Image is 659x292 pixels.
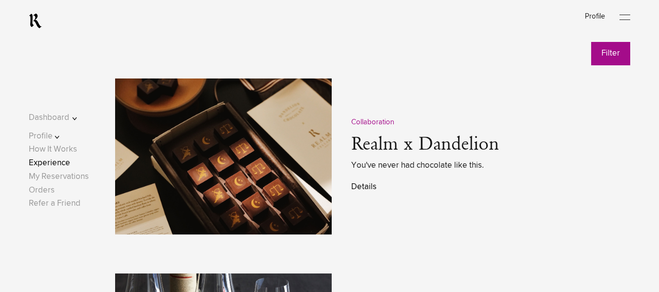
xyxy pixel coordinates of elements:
[29,186,55,195] a: Orders
[29,111,91,124] button: Dashboard
[29,145,77,154] a: How It Works
[29,13,42,29] a: RealmCellars
[29,173,89,181] a: My Reservations
[585,13,605,20] a: Profile
[351,183,377,191] a: Details
[29,199,80,208] a: Refer a Friend
[351,135,499,155] a: Realm x Dandelion
[351,159,632,172] span: You've never had chocolate like this.
[29,130,91,143] button: Profile
[29,159,70,167] a: Experience
[591,41,630,65] button: Filter
[351,118,394,126] span: Collaboration
[115,78,332,234] img: Dandelion-2328x1552-72dpi.jpg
